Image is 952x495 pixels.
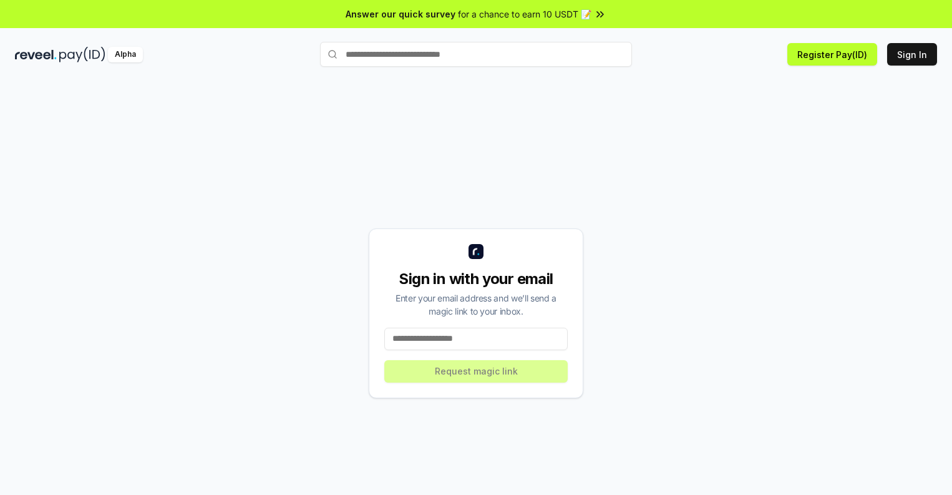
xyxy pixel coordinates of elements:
button: Register Pay(ID) [787,43,877,66]
span: Answer our quick survey [346,7,455,21]
span: for a chance to earn 10 USDT 📝 [458,7,591,21]
img: logo_small [469,244,483,259]
div: Sign in with your email [384,269,568,289]
img: pay_id [59,47,105,62]
button: Sign In [887,43,937,66]
img: reveel_dark [15,47,57,62]
div: Enter your email address and we’ll send a magic link to your inbox. [384,292,568,318]
div: Alpha [108,47,143,62]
